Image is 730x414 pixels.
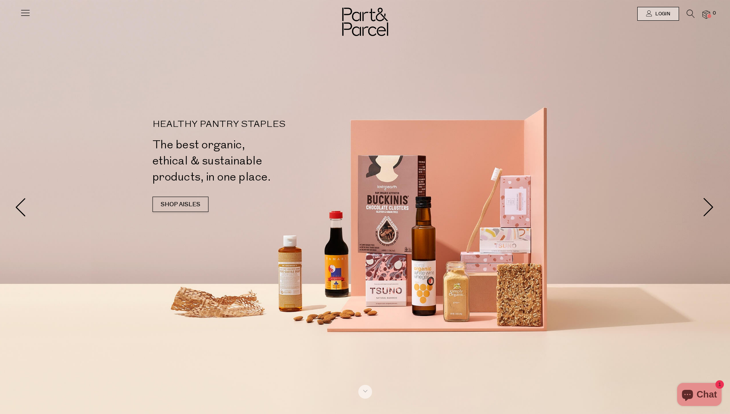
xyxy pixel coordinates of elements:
[711,10,718,17] span: 0
[702,10,710,18] a: 0
[153,197,208,212] a: SHOP AISLES
[637,7,679,21] a: Login
[342,8,388,36] img: Part&Parcel
[153,137,368,185] h2: The best organic, ethical & sustainable products, in one place.
[675,383,724,408] inbox-online-store-chat: Shopify online store chat
[153,120,368,129] p: HEALTHY PANTRY STAPLES
[653,11,670,17] span: Login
